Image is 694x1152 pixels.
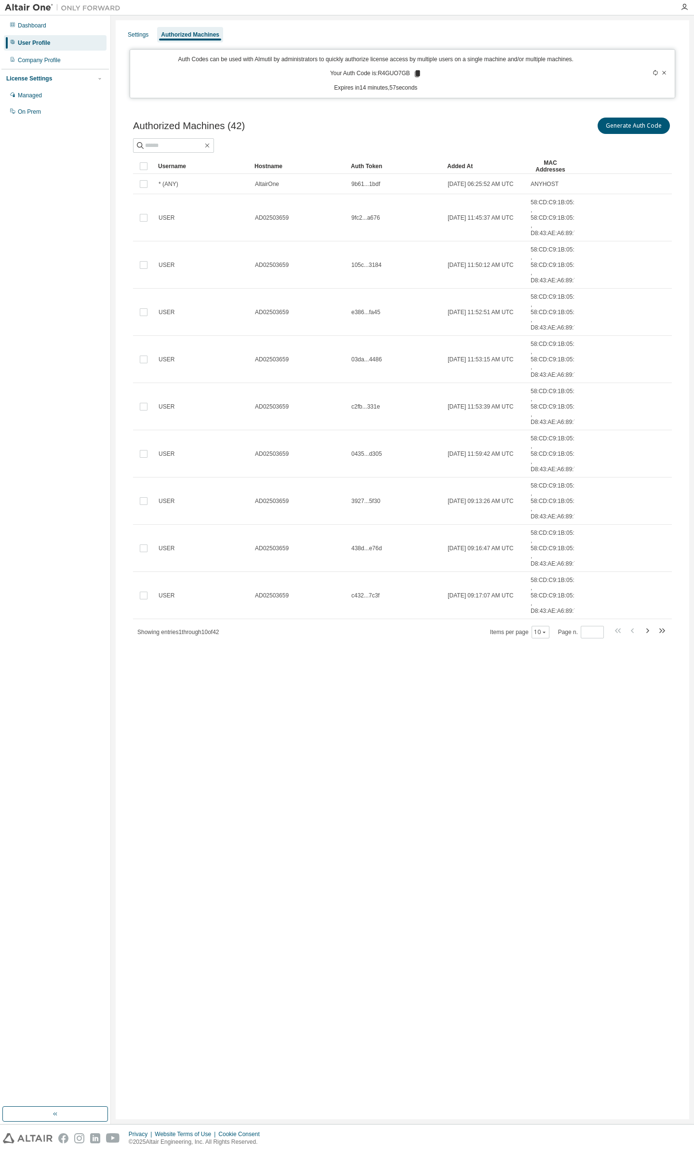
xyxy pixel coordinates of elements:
[254,159,343,174] div: Hostname
[5,3,125,13] img: Altair One
[159,180,178,188] span: * (ANY)
[58,1133,68,1143] img: facebook.svg
[448,497,514,505] span: [DATE] 09:13:26 AM UTC
[255,180,279,188] span: AltairOne
[136,55,615,64] p: Auth Codes can be used with Almutil by administrators to quickly authorize license access by mult...
[448,592,514,599] span: [DATE] 09:17:07 AM UTC
[159,450,174,458] span: USER
[531,180,559,188] span: ANYHOST
[159,497,174,505] span: USER
[531,576,582,615] span: 58:CD:C9:1B:05:2B , 58:CD:C9:1B:05:2C , D8:43:AE:A6:89:7B
[531,199,582,237] span: 58:CD:C9:1B:05:2B , 58:CD:C9:1B:05:2C , D8:43:AE:A6:89:7B
[351,214,380,222] span: 9fc2...a676
[136,84,615,92] p: Expires in 14 minutes, 57 seconds
[534,628,547,636] button: 10
[161,31,219,39] div: Authorized Machines
[531,529,582,568] span: 58:CD:C9:1B:05:2B , 58:CD:C9:1B:05:2C , D8:43:AE:A6:89:7B
[18,92,42,99] div: Managed
[159,403,174,410] span: USER
[3,1133,53,1143] img: altair_logo.svg
[255,450,289,458] span: AD02503659
[448,356,514,363] span: [DATE] 11:53:15 AM UTC
[351,261,382,269] span: 105c...3184
[18,22,46,29] div: Dashboard
[558,626,604,638] span: Page n.
[18,108,41,116] div: On Prem
[158,159,247,174] div: Username
[531,340,582,379] span: 58:CD:C9:1B:05:2B , 58:CD:C9:1B:05:2C , D8:43:AE:A6:89:7B
[129,1138,266,1146] p: © 2025 Altair Engineering, Inc. All Rights Reserved.
[218,1130,265,1138] div: Cookie Consent
[18,56,61,64] div: Company Profile
[448,544,514,552] span: [DATE] 09:16:47 AM UTC
[255,356,289,363] span: AD02503659
[18,39,50,47] div: User Profile
[531,482,582,520] span: 58:CD:C9:1B:05:2B , 58:CD:C9:1B:05:2C , D8:43:AE:A6:89:7B
[74,1133,84,1143] img: instagram.svg
[490,626,549,638] span: Items per page
[255,403,289,410] span: AD02503659
[351,497,380,505] span: 3927...5f30
[6,75,52,82] div: License Settings
[255,308,289,316] span: AD02503659
[531,246,582,284] span: 58:CD:C9:1B:05:2B , 58:CD:C9:1B:05:2C , D8:43:AE:A6:89:7B
[531,387,582,426] span: 58:CD:C9:1B:05:2B , 58:CD:C9:1B:05:2C , D8:43:AE:A6:89:7B
[159,592,174,599] span: USER
[255,592,289,599] span: AD02503659
[255,214,289,222] span: AD02503659
[255,544,289,552] span: AD02503659
[447,159,522,174] div: Added At
[255,497,289,505] span: AD02503659
[351,308,380,316] span: e386...fa45
[330,69,422,78] p: Your Auth Code is: R4GUO7GB
[351,592,380,599] span: c432...7c3f
[448,450,514,458] span: [DATE] 11:59:42 AM UTC
[448,261,514,269] span: [DATE] 11:50:12 AM UTC
[159,544,174,552] span: USER
[159,356,174,363] span: USER
[448,403,514,410] span: [DATE] 11:53:39 AM UTC
[448,180,514,188] span: [DATE] 06:25:52 AM UTC
[128,31,148,39] div: Settings
[351,544,382,552] span: 438d...e76d
[159,261,174,269] span: USER
[531,435,582,473] span: 58:CD:C9:1B:05:2B , 58:CD:C9:1B:05:2C , D8:43:AE:A6:89:7B
[351,450,382,458] span: 0435...d305
[155,1130,218,1138] div: Website Terms of Use
[159,308,174,316] span: USER
[90,1133,100,1143] img: linkedin.svg
[106,1133,120,1143] img: youtube.svg
[598,118,670,134] button: Generate Auth Code
[255,261,289,269] span: AD02503659
[133,120,245,132] span: Authorized Machines (42)
[129,1130,155,1138] div: Privacy
[137,629,219,636] span: Showing entries 1 through 10 of 42
[351,356,382,363] span: 03da...4486
[351,180,380,188] span: 9b61...1bdf
[530,159,571,174] div: MAC Addresses
[159,214,174,222] span: USER
[351,403,380,410] span: c2fb...331e
[448,214,514,222] span: [DATE] 11:45:37 AM UTC
[531,293,582,331] span: 58:CD:C9:1B:05:2B , 58:CD:C9:1B:05:2C , D8:43:AE:A6:89:7B
[448,308,514,316] span: [DATE] 11:52:51 AM UTC
[351,159,440,174] div: Auth Token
